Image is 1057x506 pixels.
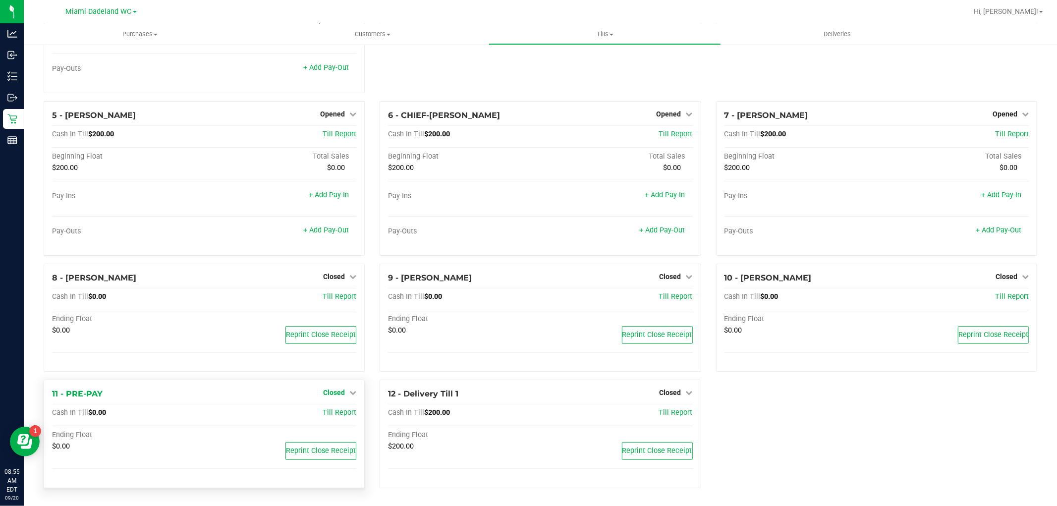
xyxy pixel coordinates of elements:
[323,389,345,396] span: Closed
[659,130,693,138] a: Till Report
[52,152,204,161] div: Beginning Float
[52,326,70,335] span: $0.00
[995,130,1029,138] a: Till Report
[52,442,70,450] span: $0.00
[724,227,877,236] div: Pay-Outs
[24,24,256,45] a: Purchases
[388,431,540,440] div: Ending Float
[303,63,349,72] a: + Add Pay-Out
[976,226,1021,234] a: + Add Pay-Out
[52,130,88,138] span: Cash In Till
[52,273,136,282] span: 8 - [PERSON_NAME]
[388,192,540,201] div: Pay-Ins
[52,164,78,172] span: $200.00
[388,273,472,282] span: 9 - [PERSON_NAME]
[724,192,877,201] div: Pay-Ins
[286,331,356,339] span: Reprint Close Receipt
[388,442,414,450] span: $200.00
[388,326,406,335] span: $0.00
[724,164,750,172] span: $200.00
[388,389,458,398] span: 12 - Delivery Till 1
[52,111,136,120] span: 5 - [PERSON_NAME]
[974,7,1038,15] span: Hi, [PERSON_NAME]!
[724,111,808,120] span: 7 - [PERSON_NAME]
[52,64,204,73] div: Pay-Outs
[4,494,19,502] p: 09/20
[622,326,693,344] button: Reprint Close Receipt
[323,130,356,138] span: Till Report
[88,292,106,301] span: $0.00
[285,442,356,460] button: Reprint Close Receipt
[996,273,1017,281] span: Closed
[810,30,864,39] span: Deliveries
[622,442,693,460] button: Reprint Close Receipt
[52,192,204,201] div: Pay-Ins
[724,292,761,301] span: Cash In Till
[645,191,685,199] a: + Add Pay-In
[489,24,721,45] a: Tills
[388,408,424,417] span: Cash In Till
[424,408,450,417] span: $200.00
[323,292,356,301] a: Till Report
[24,30,256,39] span: Purchases
[388,292,424,301] span: Cash In Till
[323,408,356,417] a: Till Report
[52,389,103,398] span: 11 - PRE-PAY
[309,191,349,199] a: + Add Pay-In
[761,130,786,138] span: $200.00
[7,114,17,124] inline-svg: Retail
[877,152,1029,161] div: Total Sales
[303,226,349,234] a: + Add Pay-Out
[52,408,88,417] span: Cash In Till
[489,30,721,39] span: Tills
[4,467,19,494] p: 08:55 AM EDT
[52,227,204,236] div: Pay-Outs
[659,292,693,301] a: Till Report
[327,164,345,172] span: $0.00
[7,29,17,39] inline-svg: Analytics
[724,326,742,335] span: $0.00
[388,315,540,324] div: Ending Float
[388,164,414,172] span: $200.00
[10,427,40,456] iframe: Resource center
[724,130,761,138] span: Cash In Till
[388,111,500,120] span: 6 - CHIEF-[PERSON_NAME]
[66,7,132,16] span: Miami Dadeland WC
[724,315,877,324] div: Ending Float
[7,135,17,145] inline-svg: Reports
[204,152,356,161] div: Total Sales
[622,331,692,339] span: Reprint Close Receipt
[981,191,1021,199] a: + Add Pay-In
[52,292,88,301] span: Cash In Till
[7,50,17,60] inline-svg: Inbound
[660,389,681,396] span: Closed
[257,30,488,39] span: Customers
[721,24,953,45] a: Deliveries
[958,326,1029,344] button: Reprint Close Receipt
[540,152,692,161] div: Total Sales
[1000,164,1017,172] span: $0.00
[640,226,685,234] a: + Add Pay-Out
[7,71,17,81] inline-svg: Inventory
[657,110,681,118] span: Opened
[88,130,114,138] span: $200.00
[323,273,345,281] span: Closed
[724,152,877,161] div: Beginning Float
[761,292,779,301] span: $0.00
[88,408,106,417] span: $0.00
[724,273,812,282] span: 10 - [PERSON_NAME]
[52,431,204,440] div: Ending Float
[993,110,1017,118] span: Opened
[995,292,1029,301] a: Till Report
[285,326,356,344] button: Reprint Close Receipt
[424,130,450,138] span: $200.00
[958,331,1028,339] span: Reprint Close Receipt
[286,447,356,455] span: Reprint Close Receipt
[388,152,540,161] div: Beginning Float
[664,164,681,172] span: $0.00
